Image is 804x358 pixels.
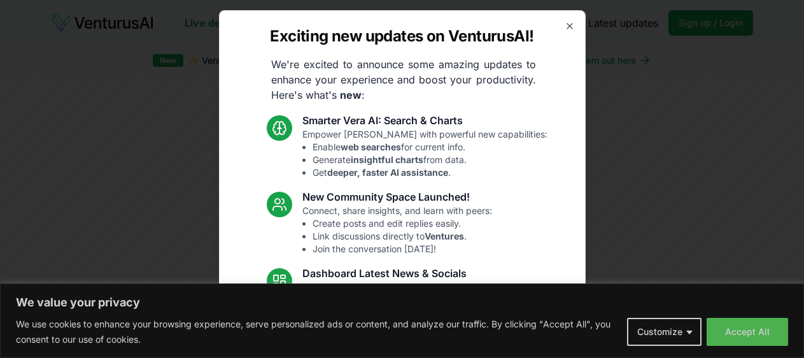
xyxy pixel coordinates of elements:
[302,189,492,204] h3: New Community Space Launched!
[313,141,547,154] li: Enable for current info.
[313,243,492,255] li: Join the conversation [DATE]!
[340,89,362,101] strong: new
[405,294,465,305] strong: introductions
[302,281,508,332] p: Enjoy a more streamlined, connected experience:
[313,217,492,230] li: Create posts and edit replies easily.
[261,57,546,103] p: We're excited to announce some amazing updates to enhance your experience and boost your producti...
[341,141,401,152] strong: web searches
[313,230,492,243] li: Link discussions directly to .
[302,128,547,179] p: Empower [PERSON_NAME] with powerful new capabilities:
[313,166,547,179] li: Get .
[302,266,508,281] h3: Dashboard Latest News & Socials
[328,320,432,331] strong: trending relevant social
[327,167,448,178] strong: deeper, faster AI assistance
[302,113,547,128] h3: Smarter Vera AI: Search & Charts
[313,294,508,306] li: Standardized analysis .
[351,154,423,165] strong: insightful charts
[313,319,508,332] li: See topics.
[302,342,498,357] h3: Fixes and UI Polish
[313,154,547,166] li: Generate from data.
[343,307,432,318] strong: latest industry news
[313,306,508,319] li: Access articles.
[270,26,533,47] h2: Exciting new updates on VenturusAI!
[302,204,492,255] p: Connect, share insights, and learn with peers:
[425,231,464,241] strong: Ventures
